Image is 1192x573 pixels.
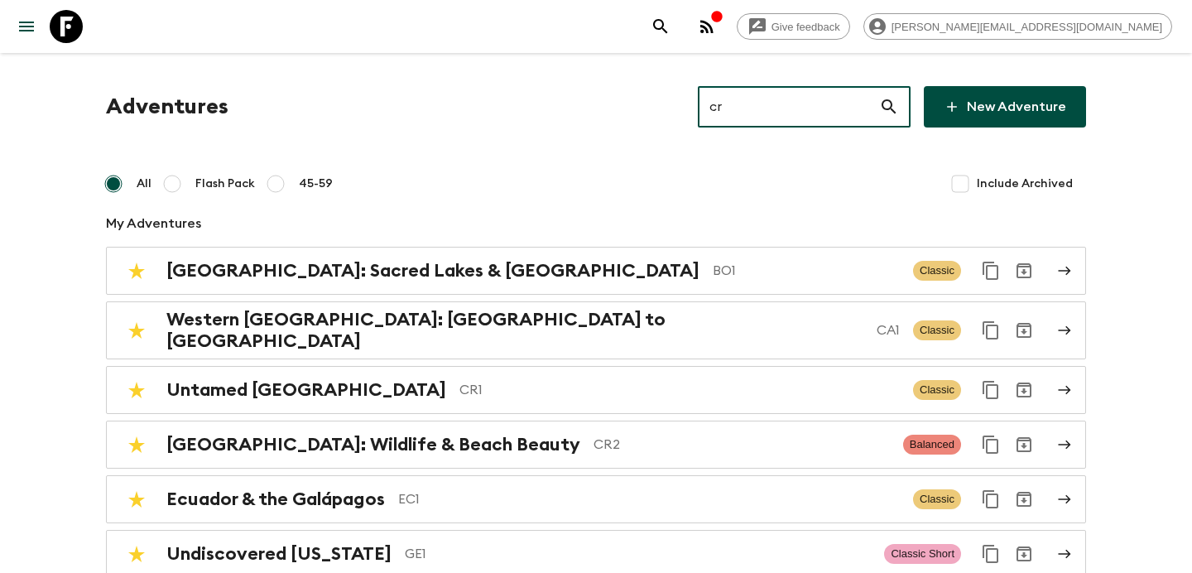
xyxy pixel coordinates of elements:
input: e.g. AR1, Argentina [698,84,879,130]
a: [GEOGRAPHIC_DATA]: Sacred Lakes & [GEOGRAPHIC_DATA]BO1ClassicDuplicate for 45-59Archive [106,247,1086,295]
button: Archive [1007,254,1041,287]
span: Classic [913,380,961,400]
p: BO1 [713,261,900,281]
p: CR1 [459,380,900,400]
button: Archive [1007,483,1041,516]
button: Duplicate for 45-59 [974,373,1007,407]
button: Archive [1007,537,1041,571]
p: EC1 [398,489,900,509]
h2: Ecuador & the Galápagos [166,489,385,510]
a: Western [GEOGRAPHIC_DATA]: [GEOGRAPHIC_DATA] to [GEOGRAPHIC_DATA]CA1ClassicDuplicate for 45-59Arc... [106,301,1086,359]
span: Classic Short [884,544,961,564]
button: Duplicate for 45-59 [974,537,1007,571]
button: Archive [1007,373,1041,407]
button: Duplicate for 45-59 [974,428,1007,461]
span: [PERSON_NAME][EMAIL_ADDRESS][DOMAIN_NAME] [882,21,1171,33]
span: Classic [913,320,961,340]
button: Archive [1007,428,1041,461]
h2: Western [GEOGRAPHIC_DATA]: [GEOGRAPHIC_DATA] to [GEOGRAPHIC_DATA] [166,309,863,352]
button: Archive [1007,314,1041,347]
p: GE1 [405,544,871,564]
h2: Undiscovered [US_STATE] [166,543,392,565]
p: CR2 [594,435,890,455]
span: Include Archived [977,176,1073,192]
button: Duplicate for 45-59 [974,314,1007,347]
span: Classic [913,489,961,509]
span: All [137,176,151,192]
a: Ecuador & the GalápagosEC1ClassicDuplicate for 45-59Archive [106,475,1086,523]
a: Untamed [GEOGRAPHIC_DATA]CR1ClassicDuplicate for 45-59Archive [106,366,1086,414]
h2: Untamed [GEOGRAPHIC_DATA] [166,379,446,401]
span: Give feedback [762,21,849,33]
h2: [GEOGRAPHIC_DATA]: Sacred Lakes & [GEOGRAPHIC_DATA] [166,260,699,282]
button: search adventures [644,10,677,43]
button: menu [10,10,43,43]
a: New Adventure [924,86,1086,128]
a: Give feedback [737,13,850,40]
button: Duplicate for 45-59 [974,483,1007,516]
div: [PERSON_NAME][EMAIL_ADDRESS][DOMAIN_NAME] [863,13,1172,40]
span: Classic [913,261,961,281]
button: Duplicate for 45-59 [974,254,1007,287]
h1: Adventures [106,90,228,123]
span: 45-59 [299,176,333,192]
a: [GEOGRAPHIC_DATA]: Wildlife & Beach BeautyCR2BalancedDuplicate for 45-59Archive [106,421,1086,469]
p: My Adventures [106,214,1086,234]
h2: [GEOGRAPHIC_DATA]: Wildlife & Beach Beauty [166,434,580,455]
p: CA1 [877,320,900,340]
span: Flash Pack [195,176,255,192]
span: Balanced [903,435,961,455]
